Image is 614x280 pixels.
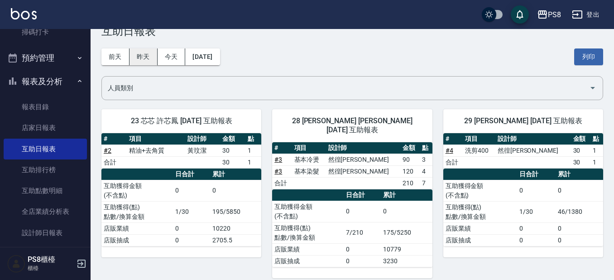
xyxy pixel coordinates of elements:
td: 合計 [101,156,127,168]
button: Open [585,81,600,95]
button: 報表及分析 [4,70,87,93]
td: 195/5850 [210,201,261,222]
td: 店販抽成 [101,234,173,246]
a: 掃碼打卡 [4,22,87,43]
table: a dense table [272,189,432,267]
span: 29 [PERSON_NAME] [DATE] 互助報表 [454,116,592,126]
td: 3 [420,154,432,165]
table: a dense table [101,169,261,246]
th: 金額 [400,142,420,154]
td: 0 [556,234,603,246]
th: 日合計 [173,169,210,180]
td: 10220 [210,222,261,234]
th: 項目 [292,142,326,154]
th: 設計師 [185,133,220,145]
a: 報表目錄 [4,97,87,117]
td: 互助獲得金額 (不含點) [101,180,173,201]
a: #3 [274,156,282,163]
td: 46/1380 [556,201,603,222]
td: 合計 [272,177,292,189]
td: 1 [245,156,261,168]
td: 0 [556,180,603,201]
th: 日合計 [344,189,381,201]
a: 全店業績分析表 [4,201,87,222]
div: PS8 [548,9,561,20]
td: 1/30 [517,201,556,222]
td: 0 [344,243,381,255]
td: 3230 [381,255,432,267]
td: 30 [220,145,245,156]
td: 合計 [443,156,463,168]
td: 黃玟潔 [185,145,220,156]
a: 店家日報表 [4,117,87,138]
th: 累計 [556,169,603,180]
td: 互助獲得(點) 點數/換算金額 [101,201,173,222]
td: 30 [220,156,245,168]
td: 店販業績 [272,243,344,255]
td: 7 [420,177,432,189]
th: # [443,133,463,145]
td: 然徨[PERSON_NAME] [326,165,401,177]
h5: PS8櫃檯 [28,255,74,264]
th: 點 [245,133,261,145]
button: 預約管理 [4,46,87,70]
td: 2705.5 [210,234,261,246]
td: 店販抽成 [272,255,344,267]
td: 4 [420,165,432,177]
td: 互助獲得金額 (不含點) [272,201,344,222]
td: 互助獲得(點) 點數/換算金額 [443,201,518,222]
a: #4 [446,147,453,154]
button: 列印 [574,48,603,65]
a: 設計師日報表 [4,222,87,243]
td: 210 [400,177,420,189]
td: 0 [556,222,603,234]
th: 設計師 [495,133,571,145]
td: 店販業績 [443,222,518,234]
td: 1 [590,145,603,156]
th: # [272,142,292,154]
button: save [511,5,529,24]
td: 0 [210,180,261,201]
td: 互助獲得(點) 點數/換算金額 [272,222,344,243]
a: #3 [274,168,282,175]
td: 120 [400,165,420,177]
td: 30 [571,156,591,168]
table: a dense table [272,142,432,189]
td: 店販業績 [101,222,173,234]
button: [DATE] [185,48,220,65]
th: 金額 [220,133,245,145]
button: 登出 [568,6,603,23]
a: #2 [104,147,111,154]
table: a dense table [101,133,261,169]
h3: 互助日報表 [101,25,603,38]
td: 30 [571,145,591,156]
td: 1 [245,145,261,156]
td: 0 [344,255,381,267]
button: 昨天 [130,48,158,65]
td: 互助獲得金額 (不含點) [443,180,518,201]
button: 前天 [101,48,130,65]
td: 0 [517,222,556,234]
th: 點 [420,142,432,154]
td: 7/210 [344,222,381,243]
table: a dense table [443,133,603,169]
span: 28 [PERSON_NAME] [PERSON_NAME] [DATE] 互助報表 [283,116,421,135]
td: 10779 [381,243,432,255]
td: 0 [381,201,432,222]
th: 日合計 [517,169,556,180]
img: Person [7,255,25,273]
th: 點 [590,133,603,145]
th: # [101,133,127,145]
a: 互助排行榜 [4,159,87,180]
p: 櫃檯 [28,264,74,272]
td: 精油+去角質 [127,145,185,156]
button: PS8 [533,5,565,24]
th: 設計師 [326,142,401,154]
td: 店販抽成 [443,234,518,246]
table: a dense table [443,169,603,246]
td: 90 [400,154,420,165]
td: 然徨[PERSON_NAME] [326,154,401,165]
td: 然徨[PERSON_NAME] [495,145,571,156]
a: 互助點數明細 [4,180,87,201]
td: 0 [344,201,381,222]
